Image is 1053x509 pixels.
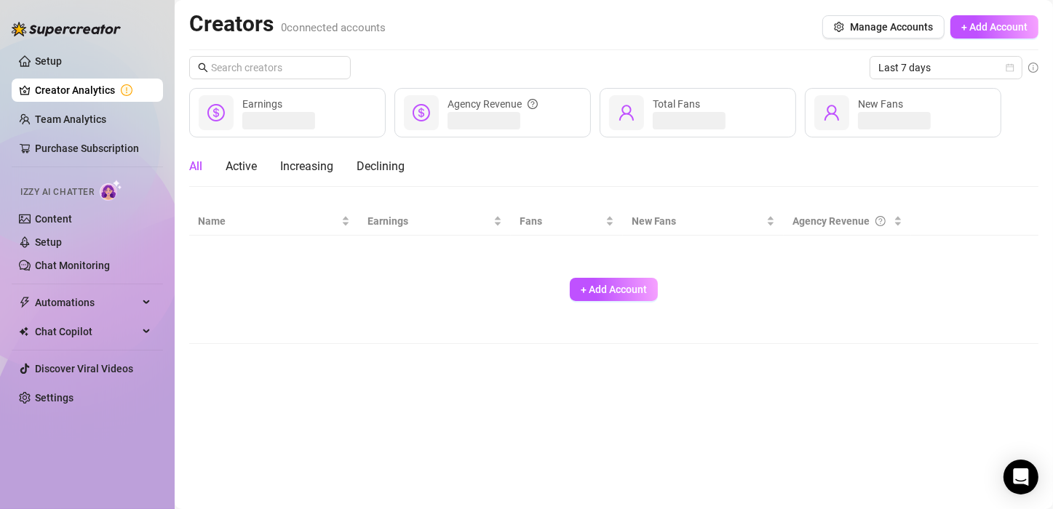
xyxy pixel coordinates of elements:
span: info-circle [1028,63,1038,73]
span: New Fans [632,213,763,229]
th: Fans [511,207,623,236]
button: + Add Account [950,15,1038,39]
span: user [823,104,841,121]
div: Increasing [280,158,333,175]
span: Izzy AI Chatter [20,185,94,199]
span: calendar [1006,63,1014,72]
span: Fans [520,213,603,229]
th: Name [189,207,359,236]
div: All [189,158,202,175]
button: + Add Account [570,278,658,301]
div: Agency Revenue [448,96,538,112]
div: Open Intercom Messenger [1004,460,1038,494]
a: Creator Analytics exclamation-circle [35,79,151,102]
span: user [618,104,635,121]
th: Earnings [359,207,510,236]
a: Team Analytics [35,113,106,125]
span: Total Fans [653,98,700,110]
a: Setup [35,236,62,248]
div: Agency Revenue [792,213,891,229]
img: logo-BBDzfeDw.svg [12,22,121,36]
img: Chat Copilot [19,326,28,337]
a: Settings [35,392,73,404]
span: search [198,63,208,73]
a: Purchase Subscription [35,143,139,154]
span: Automations [35,291,138,314]
div: Declining [357,158,405,175]
a: Chat Monitoring [35,260,110,271]
span: setting [834,22,844,32]
button: Manage Accounts [822,15,945,39]
img: AI Chatter [100,180,122,201]
span: + Add Account [581,284,647,295]
a: Content [35,213,72,225]
span: question-circle [528,96,538,112]
span: Chat Copilot [35,320,138,343]
a: Discover Viral Videos [35,363,133,374]
h2: Creators [189,10,386,38]
span: Last 7 days [878,57,1014,79]
span: thunderbolt [19,297,31,308]
span: + Add Account [961,21,1028,33]
span: Manage Accounts [850,21,933,33]
span: Earnings [242,98,282,110]
span: New Fans [858,98,903,110]
span: Name [198,213,338,229]
a: Setup [35,55,62,67]
div: Active [226,158,257,175]
input: Search creators [211,60,330,76]
span: dollar-circle [413,104,430,121]
span: question-circle [875,213,886,229]
span: 0 connected accounts [281,21,386,34]
span: dollar-circle [207,104,225,121]
th: New Fans [623,207,784,236]
span: Earnings [367,213,490,229]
